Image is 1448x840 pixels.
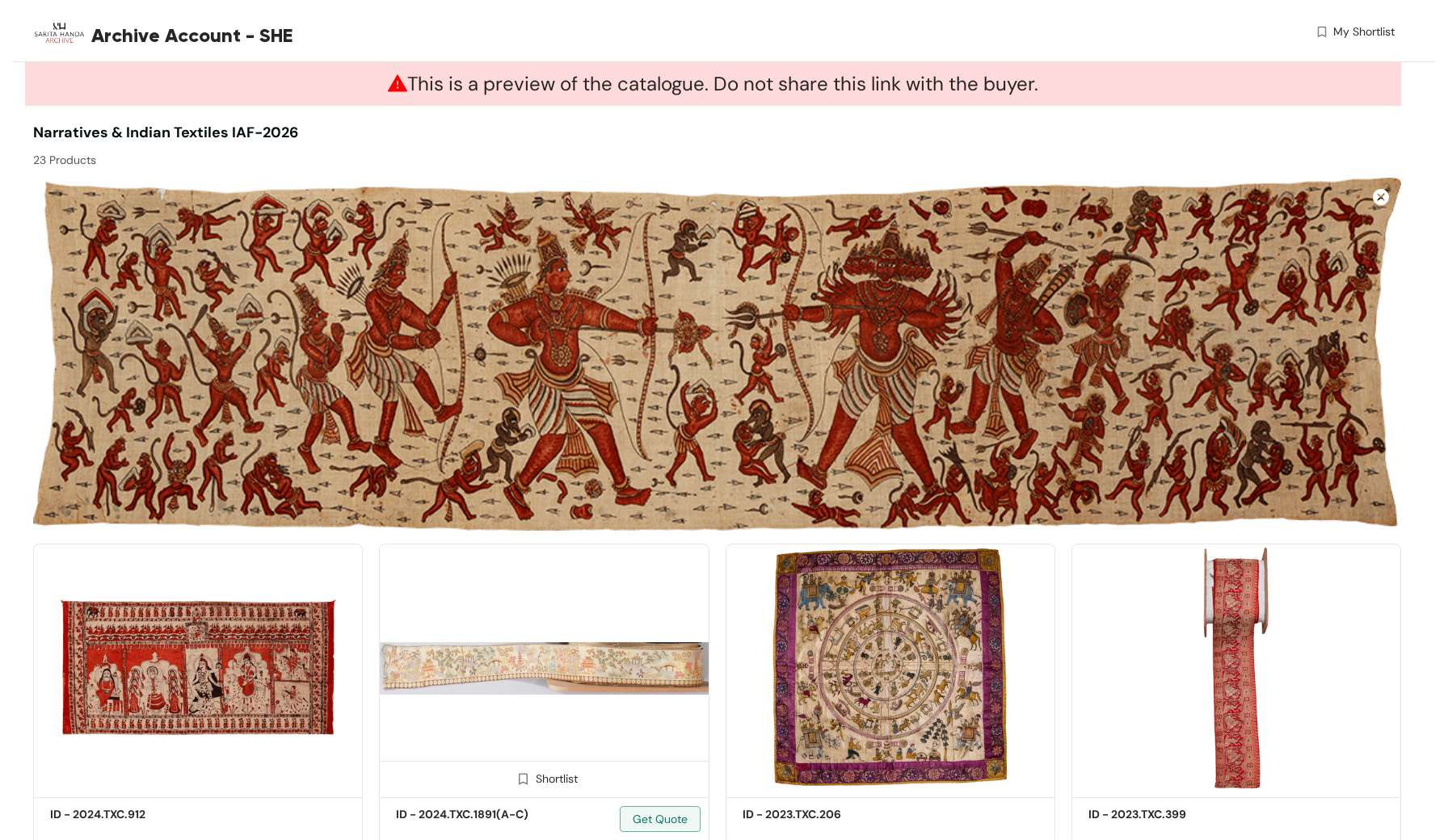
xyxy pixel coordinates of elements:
img: 7aa7f910-90e0-43ec-b24d-02051672f0bc [379,544,709,792]
img: 79b95ac0-c0e1-4932-b7b9-3bab16d1900e [1071,544,1401,792]
button: Get Quote [620,806,701,832]
span: Get Quote [633,810,688,828]
img: Buyer Portal [33,6,86,59]
h5: ID - 2023.TXC.399 [1088,806,1226,823]
img: Close [1373,189,1389,205]
span: This is a preview of the catalogue. Do not share this link with the buyer. [388,71,1038,96]
img: 8ce47ab3-b6e5-466b-b540-97c049bec9af [33,544,363,792]
h5: ID - 2023.TXC.206 [743,806,880,823]
span: My Shortlist [1333,23,1395,40]
img: b062db1b-2bb2-4588-8cf3-b4f74637827b [726,544,1055,792]
h5: ID - 2024.TXC.912 [50,806,187,823]
div: Shortlist [510,770,578,785]
span: Archive Account - SHE [91,21,293,50]
span: Narratives & Indian Textiles IAF-2026 [33,123,298,142]
img: wishlist [1315,23,1329,40]
span: warning [388,73,407,93]
h5: ID - 2024.TXC.1891(A-C) [396,806,533,823]
img: Shortlist [516,771,531,787]
div: 23 Products [33,144,718,169]
img: 10e9c5b8-cca8-448e-8673-47fcf06b93ee [33,178,1401,531]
